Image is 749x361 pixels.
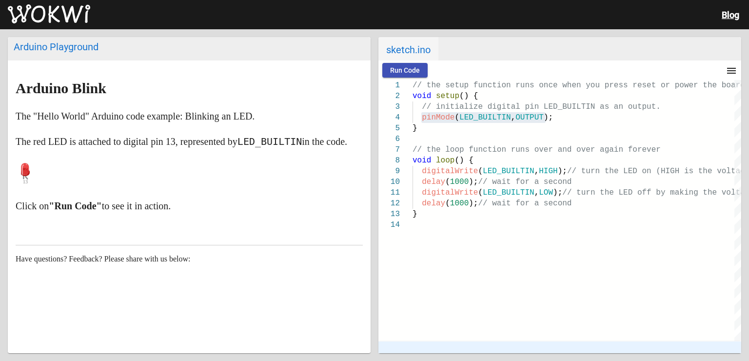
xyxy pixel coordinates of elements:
span: Have questions? Feedback? Please share with us below: [16,255,191,263]
span: digitalWrite [422,167,478,176]
p: Click on to see it in action. [16,198,363,214]
span: () { [459,92,478,100]
span: delay [422,178,445,186]
span: } [413,210,417,219]
div: 2 [378,91,400,101]
p: The red LED is attached to digital pin 13, represented by in the code. [16,134,363,149]
span: HIGH [539,167,557,176]
div: 3 [378,101,400,112]
div: 1 [378,80,400,91]
textarea: Editor content;Press Alt+F1 for Accessibility Options. [421,112,422,113]
span: ); [469,178,478,186]
span: // the setup function runs once when you press res [413,81,647,90]
div: 6 [378,134,400,144]
span: ); [558,167,567,176]
img: Wokwi [8,4,90,24]
span: LED_BUILTIN [483,167,534,176]
span: ( [454,113,459,122]
span: ver [647,145,661,154]
span: ); [469,199,478,208]
button: Run Code [382,63,428,78]
span: LED_BUILTIN [459,113,511,122]
span: et or power the board [647,81,745,90]
span: delay [422,199,445,208]
span: () { [454,156,473,165]
h1: Arduino Blink [16,80,363,96]
span: } [413,124,417,133]
span: // the loop function runs over and over again fore [413,145,647,154]
div: Arduino Playground [14,41,365,53]
div: 11 [378,187,400,198]
div: 12 [378,198,400,209]
span: Run Code [390,66,420,74]
span: loop [436,156,454,165]
div: 7 [378,144,400,155]
span: digitalWrite [422,188,478,197]
span: // wait for a second [478,199,572,208]
div: 5 [378,123,400,134]
span: setup [436,92,459,100]
span: void [413,156,431,165]
code: LED_BUILTIN [237,136,302,147]
span: ( [478,188,483,197]
span: ); [553,188,562,197]
mat-icon: menu [726,65,737,77]
span: LOW [539,188,553,197]
span: , [534,188,539,197]
div: 4 [378,112,400,123]
strong: "Run Code" [49,201,101,211]
span: 1000 [450,178,469,186]
span: ( [478,167,483,176]
span: void [413,92,431,100]
span: // initialize digital pin LED_BUILTIN as an output [422,102,656,111]
a: Blog [722,10,739,20]
span: , [534,167,539,176]
span: ( [445,199,450,208]
span: ); [544,113,553,122]
span: pinMode [422,113,454,122]
div: 8 [378,155,400,166]
span: sketch.ino [378,37,438,60]
div: 10 [378,177,400,187]
span: OUTPUT [515,113,544,122]
span: . [656,102,661,111]
div: 14 [378,220,400,230]
span: ( [445,178,450,186]
span: 1000 [450,199,469,208]
span: , [511,113,516,122]
span: // wait for a second [478,178,572,186]
div: 9 [378,166,400,177]
p: The "Hello World" Arduino code example: Blinking an LED. [16,108,363,124]
span: LED_BUILTIN [483,188,534,197]
div: 13 [378,209,400,220]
